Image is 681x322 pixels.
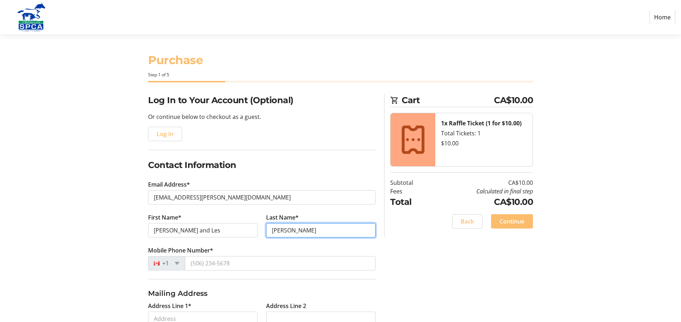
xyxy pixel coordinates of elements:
span: CA$10.00 [494,94,533,107]
button: Back [452,214,482,229]
div: Total Tickets: 1 [441,129,527,138]
input: (506) 234-5678 [185,256,376,270]
td: Fees [390,187,431,196]
span: Continue [500,217,524,226]
a: Home [650,10,675,24]
h3: Mailing Address [148,288,376,299]
td: Calculated in final step [431,187,533,196]
label: Address Line 1* [148,302,191,310]
label: Address Line 2 [266,302,306,310]
label: First Name* [148,213,181,222]
td: Total [390,196,431,208]
td: Subtotal [390,178,431,187]
span: Log In [157,130,173,138]
span: Cart [402,94,494,107]
label: Email Address* [148,180,190,189]
h1: Purchase [148,52,533,69]
img: Alberta SPCA's Logo [6,3,57,32]
div: $10.00 [441,139,527,148]
h2: Contact Information [148,159,376,172]
label: Last Name* [266,213,299,222]
button: Continue [491,214,533,229]
button: Log In [148,127,182,141]
td: CA$10.00 [431,196,533,208]
td: CA$10.00 [431,178,533,187]
strong: 1x Raffle Ticket (1 for $10.00) [441,119,521,127]
p: Or continue below to checkout as a guest. [148,112,376,121]
span: Back [461,217,474,226]
div: Step 1 of 5 [148,72,533,78]
h2: Log In to Your Account (Optional) [148,94,376,107]
label: Mobile Phone Number* [148,246,213,255]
